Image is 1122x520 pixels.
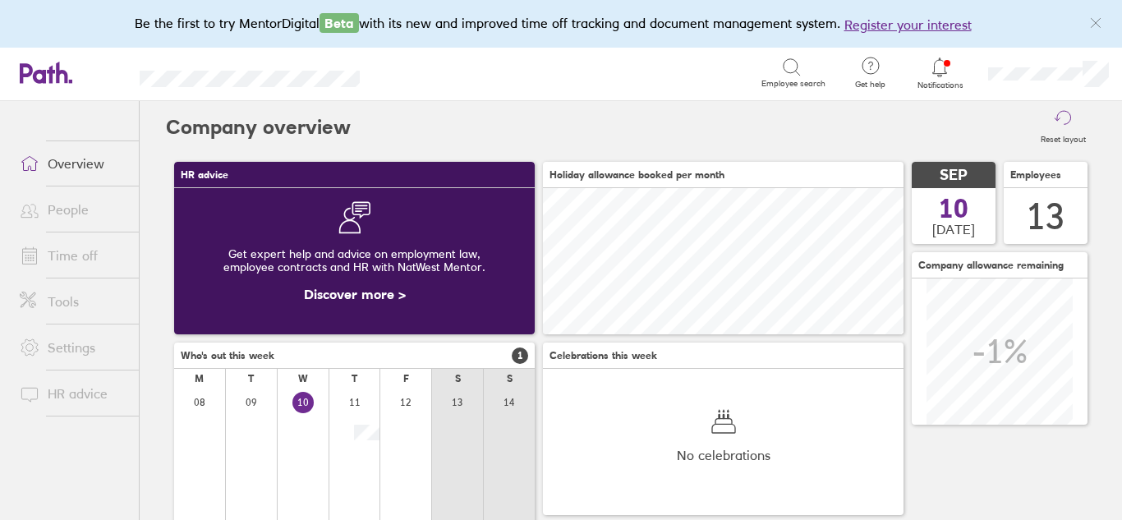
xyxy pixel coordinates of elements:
span: HR advice [181,169,228,181]
div: Search [404,65,446,80]
div: W [298,373,308,384]
button: Register your interest [844,15,972,35]
label: Reset layout [1031,130,1096,145]
a: Tools [7,285,139,318]
span: Employee search [761,79,825,89]
button: Reset layout [1031,101,1096,154]
span: 1 [512,347,528,364]
span: Holiday allowance booked per month [550,169,724,181]
span: Beta [320,13,359,33]
a: Settings [7,331,139,364]
div: S [507,373,513,384]
span: SEP [940,167,968,184]
a: Overview [7,147,139,180]
div: T [248,373,254,384]
div: 13 [1026,196,1065,237]
div: T [352,373,357,384]
h2: Company overview [166,101,351,154]
span: Company allowance remaining [918,260,1064,271]
span: Employees [1010,169,1061,181]
span: 10 [939,196,968,222]
span: Get help [844,80,897,90]
span: No celebrations [677,448,770,462]
a: HR advice [7,377,139,410]
span: Who's out this week [181,350,274,361]
div: S [455,373,461,384]
a: Notifications [913,56,967,90]
div: Get expert help and advice on employment law, employee contracts and HR with NatWest Mentor. [187,234,522,287]
div: Be the first to try MentorDigital with its new and improved time off tracking and document manage... [135,13,988,35]
a: Discover more > [304,286,406,302]
a: People [7,193,139,226]
span: [DATE] [932,222,975,237]
div: M [195,373,204,384]
div: F [403,373,409,384]
span: Celebrations this week [550,350,657,361]
span: Notifications [913,81,967,90]
a: Time off [7,239,139,272]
